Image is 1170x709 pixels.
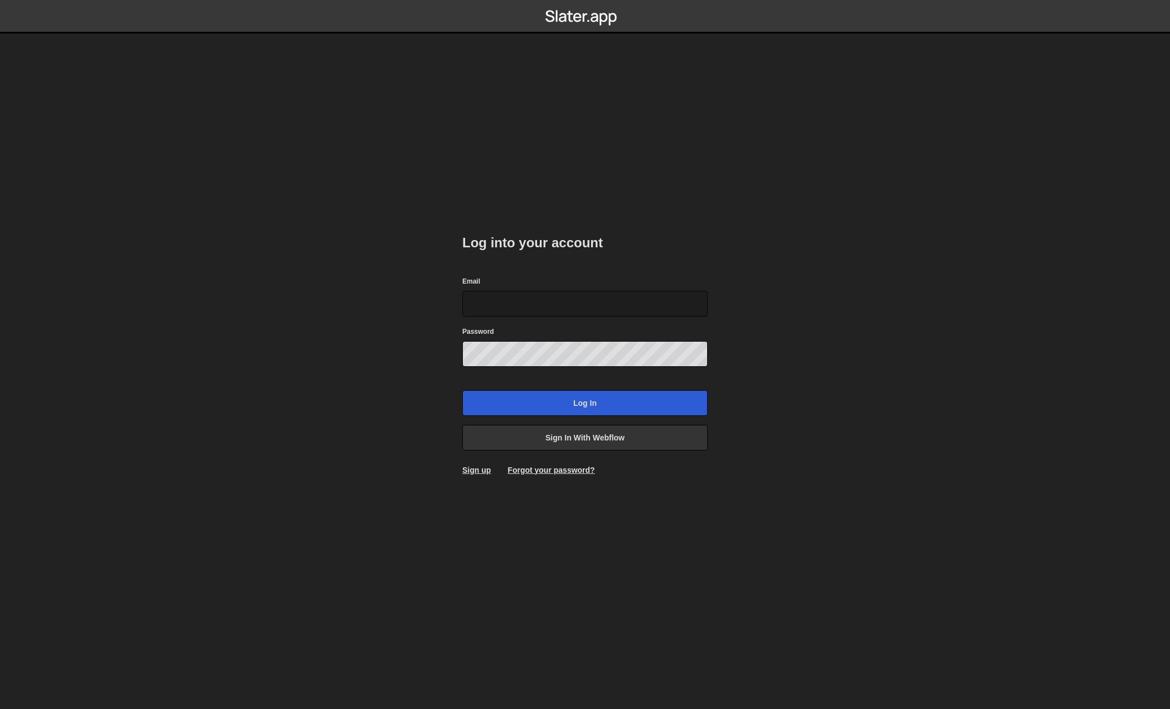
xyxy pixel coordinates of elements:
a: Sign up [462,466,491,475]
label: Email [462,276,480,287]
label: Password [462,326,494,337]
a: Sign in with Webflow [462,425,708,451]
a: Forgot your password? [507,466,594,475]
input: Log in [462,390,708,416]
h2: Log into your account [462,234,708,252]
